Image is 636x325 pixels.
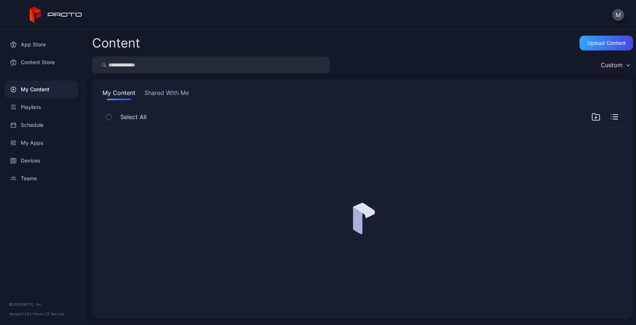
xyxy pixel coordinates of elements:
span: Select All [120,112,147,121]
div: © 2025 PROTO, Inc. [9,301,74,307]
div: Custom [601,61,623,69]
a: Schedule [4,116,78,134]
a: Playlists [4,98,78,116]
a: Terms Of Service [33,312,64,316]
a: Devices [4,152,78,170]
button: M [612,9,624,21]
div: Upload Content [587,40,626,46]
a: Teams [4,170,78,187]
a: Content Store [4,53,78,71]
button: My Content [101,88,137,100]
a: My Content [4,81,78,98]
a: My Apps [4,134,78,152]
button: Custom [597,56,633,73]
a: App Store [4,36,78,53]
button: Shared With Me [143,88,190,100]
div: Content [92,37,140,49]
button: Upload Content [580,36,633,50]
span: Version 1.13.1 • [9,312,33,316]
